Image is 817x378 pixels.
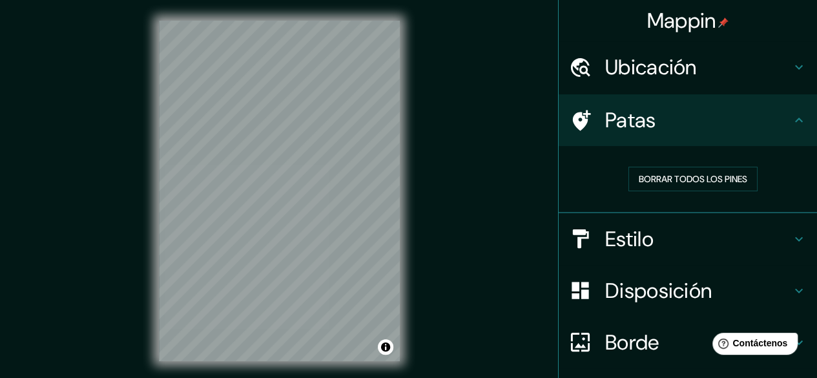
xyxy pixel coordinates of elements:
[605,277,712,304] font: Disposición
[378,339,393,355] button: Activar o desactivar atribución
[559,41,817,93] div: Ubicación
[628,167,758,191] button: Borrar todos los pines
[647,7,716,34] font: Mappin
[605,226,654,253] font: Estilo
[605,329,659,356] font: Borde
[605,107,656,134] font: Patas
[159,21,400,361] canvas: Mapa
[559,94,817,146] div: Patas
[718,17,729,28] img: pin-icon.png
[605,54,697,81] font: Ubicación
[639,173,747,185] font: Borrar todos los pines
[559,265,817,317] div: Disposición
[559,317,817,368] div: Borde
[559,213,817,265] div: Estilo
[702,328,803,364] iframe: Lanzador de widgets de ayuda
